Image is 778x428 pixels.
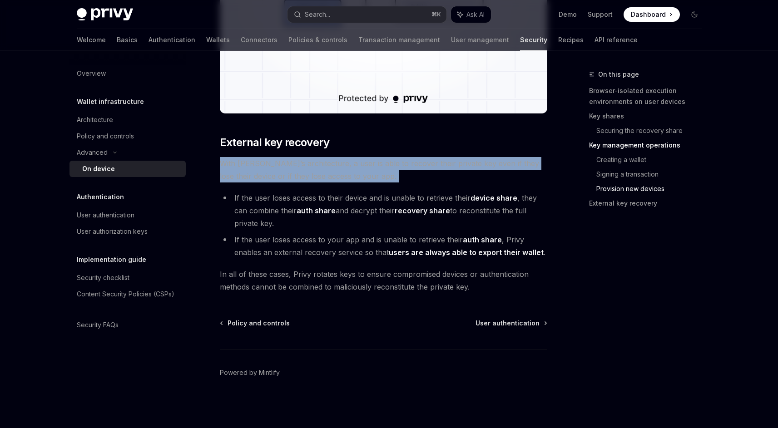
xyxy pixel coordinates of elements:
a: Dashboard [624,7,680,22]
span: Ask AI [466,10,485,19]
a: User authentication [476,319,546,328]
strong: auth share [463,235,502,244]
a: Browser-isolated execution environments on user devices [589,84,709,109]
li: If the user loses access to your app and is unable to retrieve their , Privy enables an external ... [220,233,547,259]
div: Content Security Policies (CSPs) [77,289,174,300]
a: Security FAQs [69,317,186,333]
a: Transaction management [358,29,440,51]
a: Wallets [206,29,230,51]
span: In all of these cases, Privy rotates keys to ensure compromised devices or authentication methods... [220,268,547,293]
a: User authorization keys [69,223,186,240]
a: Recipes [558,29,584,51]
div: Security FAQs [77,320,119,330]
a: Signing a transaction [596,167,709,182]
a: Provision new devices [596,182,709,196]
a: Support [588,10,613,19]
strong: auth share [297,206,336,215]
strong: device share [471,193,517,202]
a: API reference [595,29,638,51]
li: If the user loses access to their device and is unable to retrieve their , they can combine their... [220,192,547,230]
div: Overview [77,68,106,79]
a: Security checklist [69,270,186,286]
div: Security checklist [77,272,129,283]
span: Policy and controls [228,319,290,328]
div: User authorization keys [77,226,148,237]
strong: users are always able to export their wallet [389,248,544,257]
div: Policy and controls [77,131,134,142]
span: With [PERSON_NAME]’s architecture, a user is able to recover their private key even if they lose ... [220,157,547,182]
a: Basics [117,29,138,51]
a: Architecture [69,112,186,128]
a: External key recovery [589,196,709,211]
div: Advanced [77,147,108,158]
a: Overview [69,65,186,82]
a: User authentication [69,207,186,223]
a: Securing the recovery share [596,123,709,138]
a: Content Security Policies (CSPs) [69,286,186,302]
button: Ask AI [451,6,491,23]
a: On device [69,161,186,177]
span: External key recovery [220,135,329,150]
a: Policies & controls [288,29,347,51]
div: Search... [305,9,330,20]
div: Architecture [77,114,113,125]
span: On this page [598,69,639,80]
h5: Wallet infrastructure [77,96,144,107]
h5: Authentication [77,192,124,202]
span: ⌘ K [431,11,441,18]
a: User management [451,29,509,51]
a: Demo [559,10,577,19]
a: Security [520,29,547,51]
a: Policy and controls [69,128,186,144]
strong: recovery share [395,206,450,215]
a: Authentication [149,29,195,51]
div: User authentication [77,210,134,221]
a: Key management operations [589,138,709,153]
a: Creating a wallet [596,153,709,167]
img: dark logo [77,8,133,21]
button: Search...⌘K [287,6,446,23]
span: User authentication [476,319,540,328]
a: Policy and controls [221,319,290,328]
span: Dashboard [631,10,666,19]
a: Powered by Mintlify [220,368,280,377]
a: Connectors [241,29,278,51]
h5: Implementation guide [77,254,146,265]
a: Key shares [589,109,709,123]
a: Welcome [77,29,106,51]
div: On device [82,163,115,174]
button: Toggle dark mode [687,7,702,22]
